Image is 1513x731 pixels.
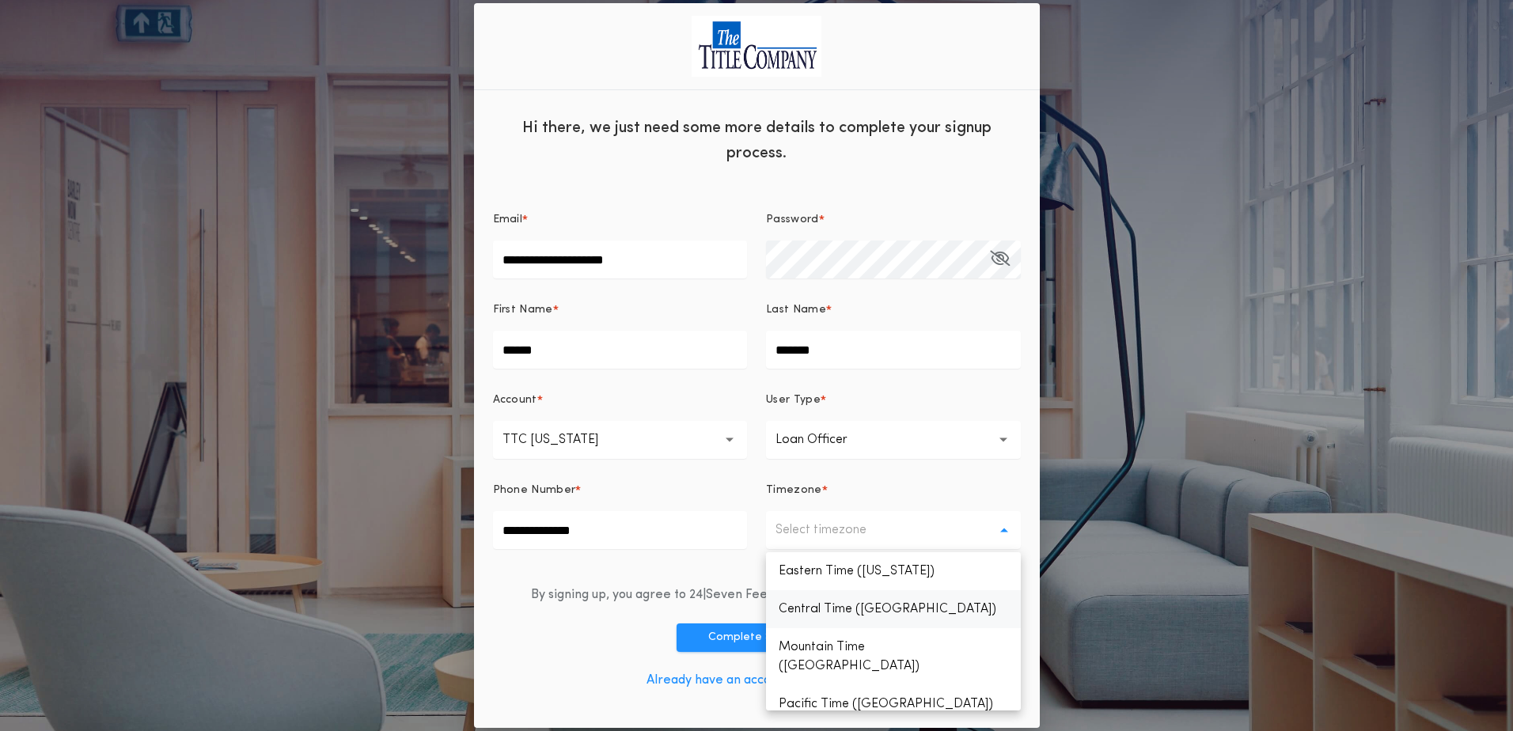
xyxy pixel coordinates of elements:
[493,392,537,408] p: Account
[493,241,748,278] input: Email*
[766,392,821,408] p: User Type
[766,511,1021,549] button: Select timezone
[766,685,1021,723] p: Pacific Time ([GEOGRAPHIC_DATA])
[766,212,819,228] p: Password
[766,421,1021,459] button: Loan Officer
[766,302,826,318] p: Last Name
[990,241,1010,278] button: Password*
[766,552,1021,710] ul: Select timezone
[766,552,1021,590] p: Eastern Time ([US_STATE])
[692,16,821,77] img: logo
[766,331,1021,369] input: Last Name*
[493,331,748,369] input: First Name*
[766,241,1021,278] input: Password*
[493,212,523,228] p: Email
[493,511,748,549] input: Phone Number*
[493,302,553,318] p: First Name
[531,585,982,604] div: By signing up, you agree to 24|Seven Fees and
[493,421,748,459] button: TTC [US_STATE]
[502,430,624,449] p: TTC [US_STATE]
[647,674,867,687] a: Already have an account? Log in here.
[766,628,1021,685] p: Mountain Time ([GEOGRAPHIC_DATA])
[474,103,1040,174] div: Hi there, we just need some more details to complete your signup process.
[766,483,822,498] p: Timezone
[775,521,892,540] p: Select timezone
[775,430,873,449] p: Loan Officer
[766,590,1021,628] p: Central Time ([GEOGRAPHIC_DATA])
[493,483,576,498] p: Phone Number
[677,623,836,652] button: Complete Sign Up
